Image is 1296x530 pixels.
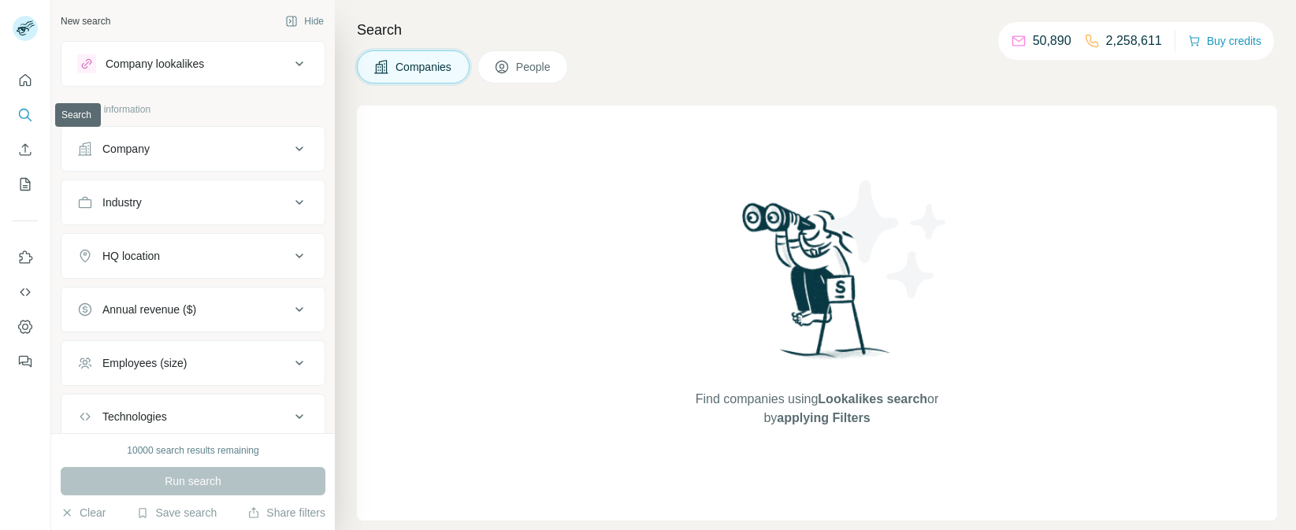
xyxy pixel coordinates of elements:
span: Find companies using or by [691,390,943,428]
img: Surfe Illustration - Woman searching with binoculars [735,198,899,374]
button: HQ location [61,237,325,275]
div: Company [102,141,150,157]
button: Hide [274,9,335,33]
button: Search [13,101,38,129]
div: New search [61,14,110,28]
div: Technologies [102,409,167,424]
div: Company lookalikes [106,56,204,72]
div: HQ location [102,248,160,264]
div: Industry [102,195,142,210]
button: Industry [61,183,325,221]
p: 50,890 [1033,32,1071,50]
button: Company lookalikes [61,45,325,83]
button: Dashboard [13,313,38,341]
div: 10000 search results remaining [127,443,258,458]
span: applying Filters [777,411,870,424]
button: Employees (size) [61,344,325,382]
h4: Search [357,19,1277,41]
button: Enrich CSV [13,135,38,164]
button: Save search [136,505,217,521]
p: 2,258,611 [1106,32,1162,50]
span: Lookalikes search [818,392,927,406]
button: Buy credits [1188,30,1261,52]
div: Annual revenue ($) [102,302,196,317]
button: Annual revenue ($) [61,291,325,328]
button: Share filters [247,505,325,521]
button: Quick start [13,66,38,95]
button: Feedback [13,347,38,376]
p: Company information [61,102,325,117]
span: People [516,59,552,75]
button: My lists [13,170,38,198]
img: Surfe Illustration - Stars [817,169,959,310]
button: Company [61,130,325,168]
button: Use Surfe API [13,278,38,306]
span: Companies [395,59,453,75]
button: Clear [61,505,106,521]
div: Employees (size) [102,355,187,371]
button: Technologies [61,398,325,435]
button: Use Surfe on LinkedIn [13,243,38,272]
